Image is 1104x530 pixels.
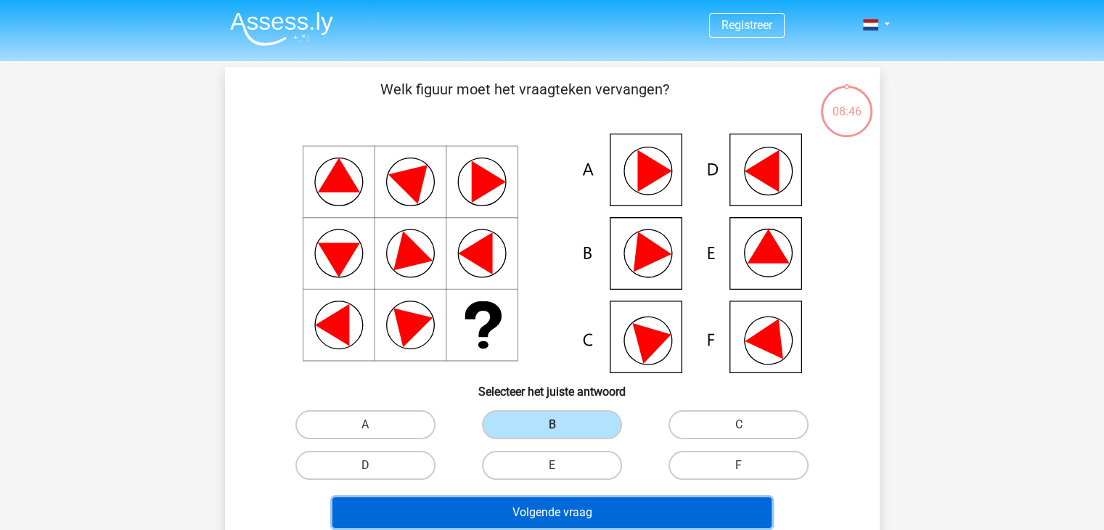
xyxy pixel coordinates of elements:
[482,451,622,480] label: E
[482,410,622,439] label: B
[332,497,772,528] button: Volgende vraag
[721,18,772,32] a: Registreer
[230,12,333,46] img: Assessly
[295,451,436,480] label: D
[248,373,856,399] h6: Selecteer het juiste antwoord
[668,451,809,480] label: F
[819,84,874,121] div: 08:46
[295,410,436,439] label: A
[668,410,809,439] label: C
[248,78,802,122] p: Welk figuur moet het vraagteken vervangen?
